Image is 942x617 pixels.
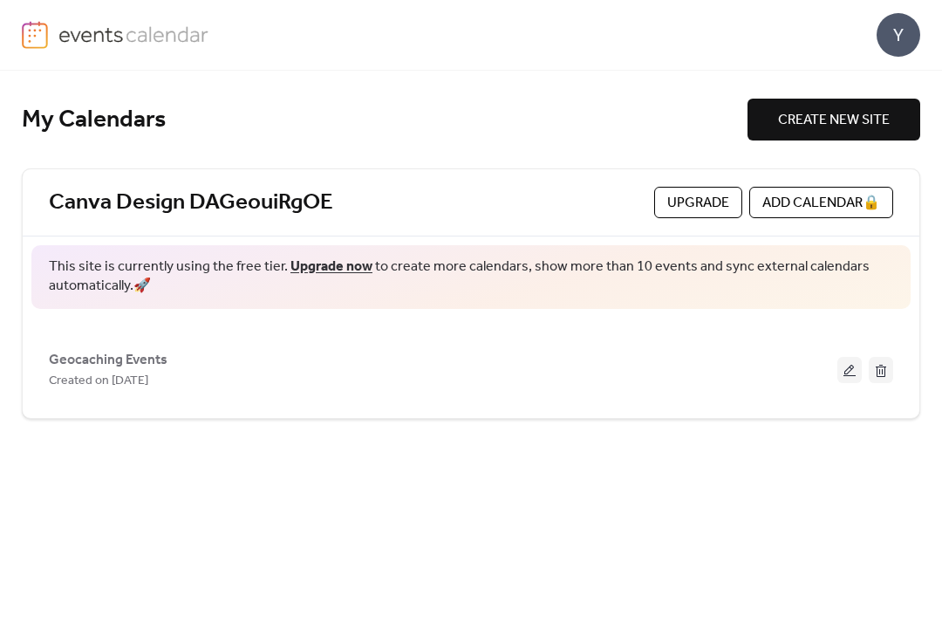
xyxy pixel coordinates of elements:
[667,193,729,214] span: Upgrade
[49,355,167,365] a: Geocaching Events
[49,189,333,217] a: Canva Design DAGeouiRgOE
[877,13,920,57] div: Y
[747,99,920,141] button: CREATE NEW SITE
[654,187,742,218] button: Upgrade
[49,371,148,392] span: Created on [DATE]
[22,105,747,135] div: My Calendars
[290,253,372,280] a: Upgrade now
[49,350,167,371] span: Geocaching Events
[58,21,209,47] img: logo-type
[49,257,893,297] span: This site is currently using the free tier. to create more calendars, show more than 10 events an...
[22,21,48,49] img: logo
[778,110,890,131] span: CREATE NEW SITE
